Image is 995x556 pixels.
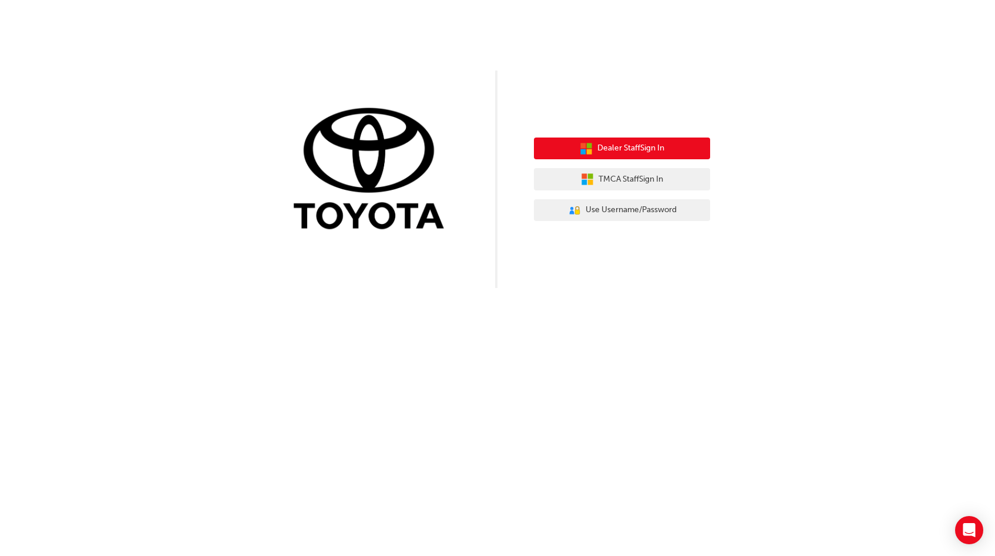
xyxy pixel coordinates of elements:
[586,203,677,217] span: Use Username/Password
[534,138,710,160] button: Dealer StaffSign In
[955,516,983,544] div: Open Intercom Messenger
[285,105,461,235] img: Trak
[599,173,663,186] span: TMCA Staff Sign In
[597,142,664,155] span: Dealer Staff Sign In
[534,168,710,190] button: TMCA StaffSign In
[534,199,710,222] button: Use Username/Password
